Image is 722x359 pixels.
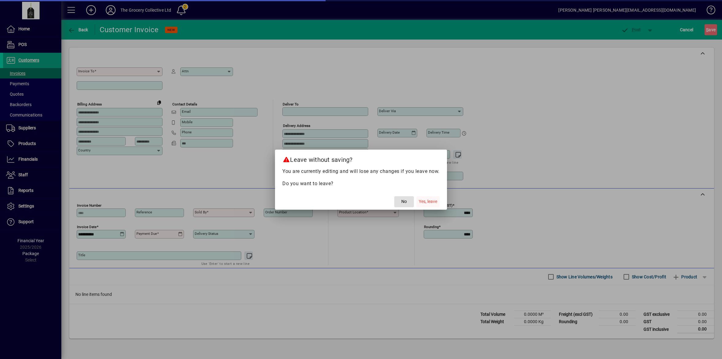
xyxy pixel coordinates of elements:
[401,198,407,205] span: No
[394,196,414,207] button: No
[282,180,440,187] p: Do you want to leave?
[419,198,437,205] span: Yes, leave
[275,150,447,167] h2: Leave without saving?
[416,196,440,207] button: Yes, leave
[282,168,440,175] p: You are currently editing and will lose any changes if you leave now.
